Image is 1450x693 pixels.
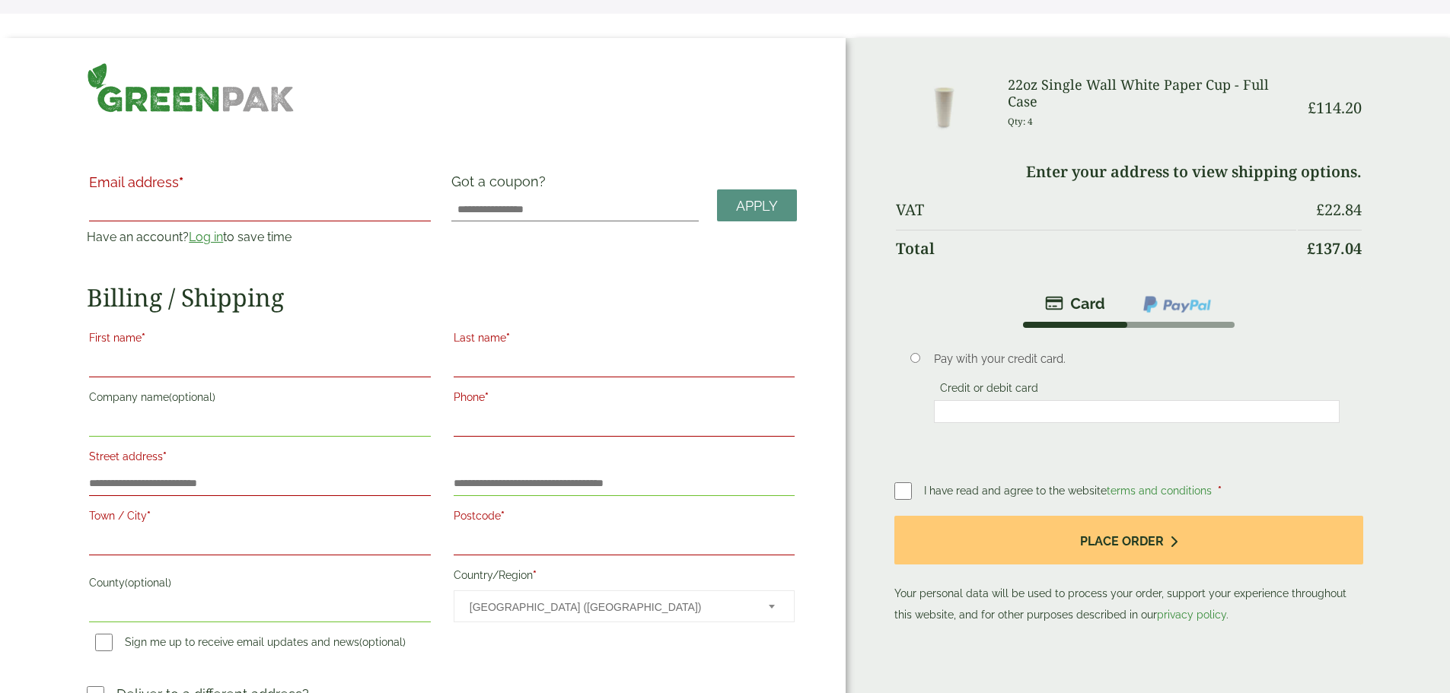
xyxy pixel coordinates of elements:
small: Qty: 4 [1008,116,1033,127]
p: Have an account? to save time [87,228,432,246]
input: Sign me up to receive email updates and news(optional) [95,634,113,651]
abbr: required [533,569,537,581]
img: GreenPak Supplies [87,62,295,113]
abbr: required [163,450,167,463]
label: First name [89,327,430,353]
label: Last name [454,327,795,353]
th: Total [896,230,1295,267]
button: Place order [894,516,1362,565]
label: Postcode [454,505,795,531]
bdi: 137.04 [1307,238,1362,259]
abbr: required [1218,485,1222,497]
a: privacy policy [1157,609,1226,621]
img: ppcp-gateway.png [1142,294,1213,314]
span: (optional) [359,636,406,648]
abbr: required [506,332,510,344]
label: Country/Region [454,564,795,590]
a: Apply [717,189,797,222]
p: Your personal data will be used to process your order, support your experience throughout this we... [894,516,1362,626]
abbr: required [147,510,151,522]
span: Country/Region [454,590,795,622]
label: Email address [89,176,430,197]
iframe: Secure card payment input frame [939,405,1335,418]
bdi: 22.84 [1316,199,1362,220]
abbr: required [142,332,145,344]
span: (optional) [169,391,215,403]
abbr: required [501,510,505,522]
label: Town / City [89,505,430,531]
bdi: 114.20 [1308,97,1362,118]
span: (optional) [125,577,171,589]
h3: 22oz Single Wall White Paper Cup - Full Case [1008,77,1296,110]
span: £ [1316,199,1324,220]
span: £ [1308,97,1316,118]
img: stripe.png [1045,294,1105,313]
span: United Kingdom (UK) [470,591,748,623]
label: Credit or debit card [934,382,1044,399]
a: Log in [189,230,223,244]
span: Apply [736,198,778,215]
th: VAT [896,192,1295,228]
span: I have read and agree to the website [924,485,1215,497]
h2: Billing / Shipping [87,283,797,312]
label: Got a coupon? [451,173,552,197]
label: Company name [89,386,430,412]
p: Pay with your credit card. [934,351,1340,367]
label: County [89,572,430,598]
label: Phone [454,386,795,412]
label: Street address [89,446,430,472]
a: terms and conditions [1107,485,1212,497]
abbr: required [179,174,183,190]
abbr: required [485,391,489,403]
span: £ [1307,238,1315,259]
label: Sign me up to receive email updates and news [89,636,412,653]
td: Enter your address to view shipping options. [896,154,1361,190]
